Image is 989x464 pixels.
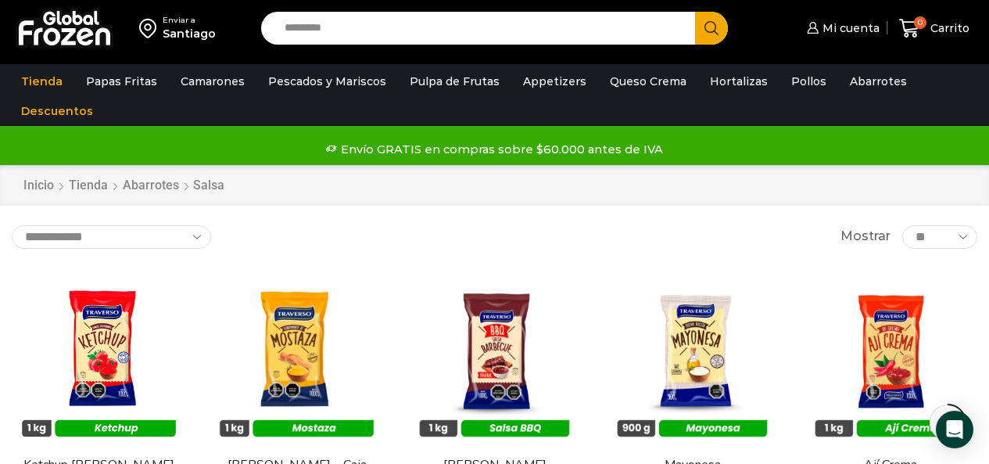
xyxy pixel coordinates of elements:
[13,96,101,126] a: Descuentos
[122,177,180,195] a: Abarrotes
[12,225,211,249] select: Pedido de la tienda
[803,13,880,44] a: Mi cuenta
[895,10,973,47] a: 0 Carrito
[402,67,507,96] a: Pulpa de Frutas
[163,26,216,41] div: Santiago
[515,67,594,96] a: Appetizers
[783,67,834,96] a: Pollos
[78,67,165,96] a: Papas Fritas
[914,16,926,29] span: 0
[163,15,216,26] div: Enviar a
[840,228,890,246] span: Mostrar
[173,67,253,96] a: Camarones
[260,67,394,96] a: Pescados y Mariscos
[936,411,973,448] div: Open Intercom Messenger
[926,20,969,36] span: Carrito
[23,177,55,195] a: Inicio
[13,67,70,96] a: Tienda
[139,15,163,41] img: address-field-icon.svg
[193,178,224,192] h1: Salsa
[695,12,728,45] button: Search button
[23,177,224,195] nav: Breadcrumb
[602,67,694,96] a: Queso Crema
[842,67,915,96] a: Abarrotes
[819,20,880,36] span: Mi cuenta
[68,177,109,195] a: Tienda
[702,67,776,96] a: Hortalizas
